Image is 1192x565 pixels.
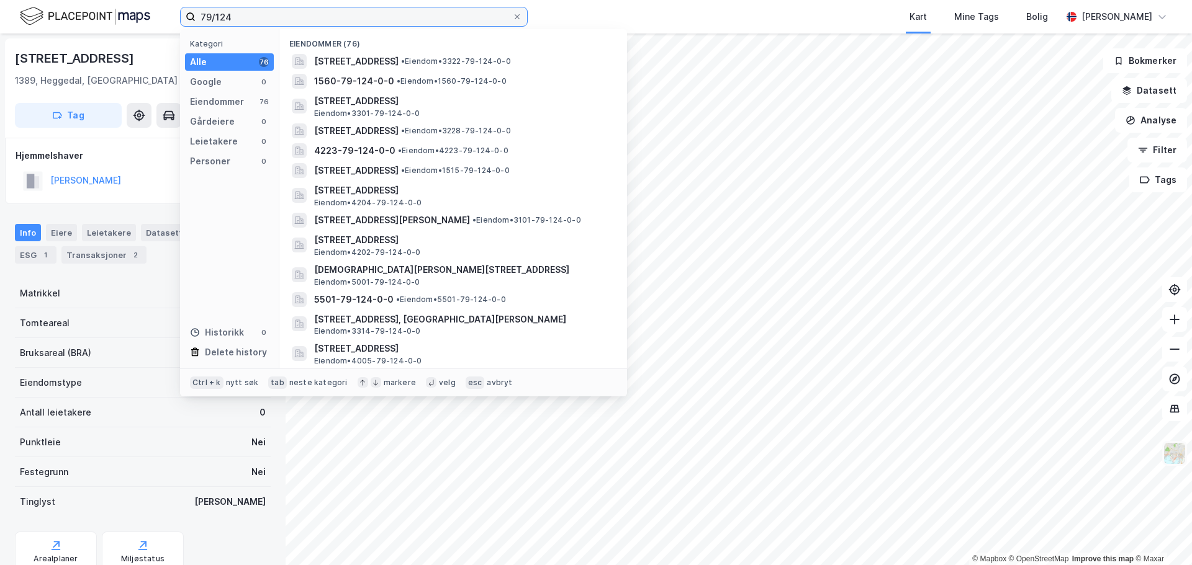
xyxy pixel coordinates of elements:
[20,375,82,390] div: Eiendomstype
[954,9,999,24] div: Mine Tags
[384,378,416,388] div: markere
[472,215,581,225] span: Eiendom • 3101-79-124-0-0
[190,74,222,89] div: Google
[20,435,61,450] div: Punktleie
[314,247,421,257] span: Eiendom • 4202-79-124-0-0
[39,249,52,261] div: 1
[141,224,187,241] div: Datasett
[314,292,394,307] span: 5501-79-124-0-0
[1163,442,1186,465] img: Z
[314,143,395,158] span: 4223-79-124-0-0
[190,114,235,129] div: Gårdeiere
[190,134,238,149] div: Leietakere
[259,156,269,166] div: 0
[61,246,147,264] div: Transaksjoner
[121,554,165,564] div: Miljøstatus
[487,378,512,388] div: avbryt
[401,126,511,136] span: Eiendom • 3228-79-124-0-0
[472,215,476,225] span: •
[1009,554,1069,563] a: OpenStreetMap
[396,295,506,305] span: Eiendom • 5501-79-124-0-0
[396,295,400,304] span: •
[190,376,223,389] div: Ctrl + k
[314,277,420,287] span: Eiendom • 5001-79-124-0-0
[314,198,422,208] span: Eiendom • 4204-79-124-0-0
[34,554,78,564] div: Arealplaner
[16,148,270,163] div: Hjemmelshaver
[20,345,91,360] div: Bruksareal (BRA)
[15,103,122,128] button: Tag
[259,97,269,107] div: 76
[314,312,612,327] span: [STREET_ADDRESS], [GEOGRAPHIC_DATA][PERSON_NAME]
[268,376,287,389] div: tab
[314,183,612,198] span: [STREET_ADDRESS]
[398,146,508,156] span: Eiendom • 4223-79-124-0-0
[251,435,266,450] div: Nei
[20,494,55,509] div: Tinglyst
[314,163,399,178] span: [STREET_ADDRESS]
[401,56,511,66] span: Eiendom • 3322-79-124-0-0
[1130,505,1192,565] div: Kontrollprogram for chat
[20,316,70,331] div: Tomteareal
[398,146,402,155] span: •
[20,465,68,479] div: Festegrunn
[314,94,612,109] span: [STREET_ADDRESS]
[314,341,612,356] span: [STREET_ADDRESS]
[15,224,41,241] div: Info
[1111,78,1187,103] button: Datasett
[401,166,510,176] span: Eiendom • 1515-79-124-0-0
[1103,48,1187,73] button: Bokmerker
[279,29,627,51] div: Eiendommer (76)
[397,76,400,86] span: •
[226,378,259,388] div: nytt søk
[260,405,266,420] div: 0
[401,56,405,66] span: •
[190,94,244,109] div: Eiendommer
[82,224,136,241] div: Leietakere
[289,378,348,388] div: neste kategori
[397,76,507,86] span: Eiendom • 1560-79-124-0-0
[15,48,137,68] div: [STREET_ADDRESS]
[314,213,470,228] span: [STREET_ADDRESS][PERSON_NAME]
[1115,108,1187,133] button: Analyse
[15,246,56,264] div: ESG
[190,39,274,48] div: Kategori
[190,55,207,69] div: Alle
[129,249,142,261] div: 2
[314,123,399,138] span: [STREET_ADDRESS]
[314,54,399,69] span: [STREET_ADDRESS]
[259,117,269,127] div: 0
[466,376,485,389] div: esc
[46,224,77,241] div: Eiere
[314,233,612,247] span: [STREET_ADDRESS]
[439,378,456,388] div: velg
[910,9,927,24] div: Kart
[1026,9,1048,24] div: Bolig
[15,73,178,88] div: 1389, Heggedal, [GEOGRAPHIC_DATA]
[20,405,91,420] div: Antall leietakere
[251,465,266,479] div: Nei
[190,325,244,340] div: Historikk
[196,7,512,26] input: Søk på adresse, matrikkel, gårdeiere, leietakere eller personer
[194,494,266,509] div: [PERSON_NAME]
[1130,505,1192,565] iframe: Chat Widget
[1129,167,1187,192] button: Tags
[401,126,405,135] span: •
[259,327,269,337] div: 0
[314,74,394,89] span: 1560-79-124-0-0
[205,345,267,360] div: Delete history
[259,136,269,146] div: 0
[972,554,1006,563] a: Mapbox
[259,77,269,87] div: 0
[1081,9,1152,24] div: [PERSON_NAME]
[20,286,60,301] div: Matrikkel
[314,262,612,277] span: [DEMOGRAPHIC_DATA][PERSON_NAME][STREET_ADDRESS]
[401,166,405,175] span: •
[20,6,150,27] img: logo.f888ab2527a4732fd821a326f86c7f29.svg
[259,57,269,67] div: 76
[1127,138,1187,162] button: Filter
[314,356,422,366] span: Eiendom • 4005-79-124-0-0
[190,154,230,169] div: Personer
[314,109,420,118] span: Eiendom • 3301-79-124-0-0
[1072,554,1134,563] a: Improve this map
